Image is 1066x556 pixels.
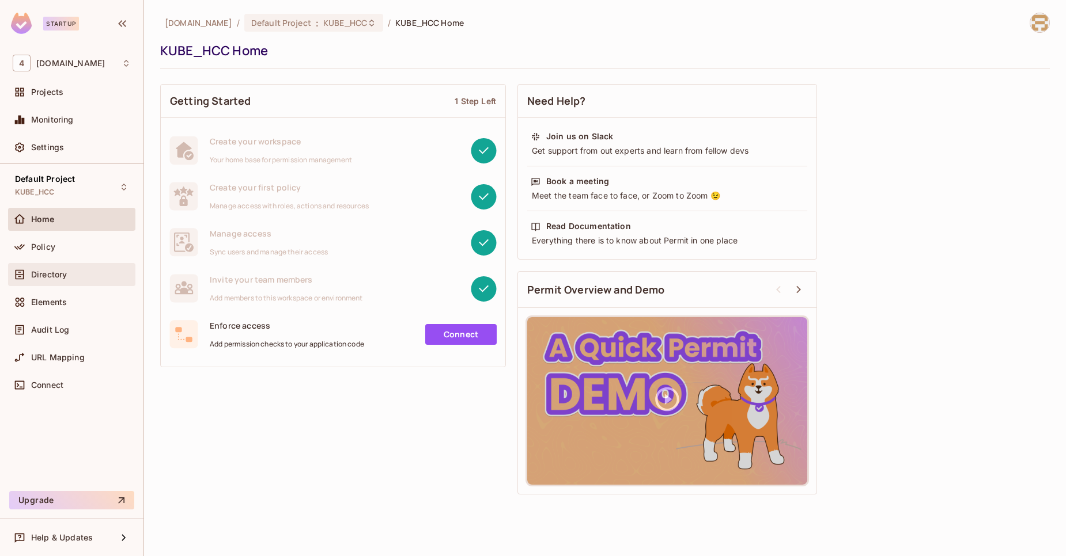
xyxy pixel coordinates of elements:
span: Getting Started [170,94,251,108]
span: Create your first policy [210,182,369,193]
span: Projects [31,87,63,97]
span: Enforce access [210,320,364,331]
span: Elements [31,298,67,307]
span: Manage access [210,228,328,239]
span: the active workspace [165,17,232,28]
div: 1 Step Left [455,96,496,106]
div: Get support from out experts and learn from fellow devs [531,145,804,157]
span: Create your workspace [210,136,352,147]
li: / [388,17,391,28]
span: KUBE_HCC [15,188,54,197]
div: Everything there is to know about Permit in one place [531,235,804,246]
span: Help & Updates [31,533,93,542]
span: Add members to this workspace or environment [210,294,363,303]
span: : [315,18,319,28]
div: Read Documentation [546,220,631,232]
span: KUBE_HCC [323,17,367,28]
span: Settings [31,143,64,152]
button: Upgrade [9,491,134,509]
img: SReyMgAAAABJRU5ErkJggg== [11,13,32,34]
span: Invite your team members [210,274,363,285]
div: Startup [43,17,79,31]
span: 4 [13,55,31,71]
span: Directory [31,270,67,279]
span: Home [31,215,55,224]
a: Connect [425,324,497,345]
span: Permit Overview and Demo [527,283,665,297]
div: Join us on Slack [546,131,613,142]
li: / [237,17,240,28]
span: Default Project [15,174,75,184]
span: Audit Log [31,325,69,334]
img: ali.sheikh@46labs.com [1030,13,1049,32]
span: Manage access with roles, actions and resources [210,201,369,211]
span: Workspace: 46labs.com [36,59,105,68]
span: Sync users and manage their access [210,247,328,257]
span: Default Project [251,17,311,28]
span: URL Mapping [31,353,85,362]
span: Add permission checks to your application code [210,340,364,349]
span: KUBE_HCC Home [395,17,464,28]
div: Book a meeting [546,176,609,187]
span: Need Help? [527,94,586,108]
span: Connect [31,380,63,390]
span: Your home base for permission management [210,155,352,165]
span: Monitoring [31,115,74,124]
div: KUBE_HCC Home [160,42,1044,59]
div: Meet the team face to face, or Zoom to Zoom 😉 [531,190,804,201]
span: Policy [31,242,55,252]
